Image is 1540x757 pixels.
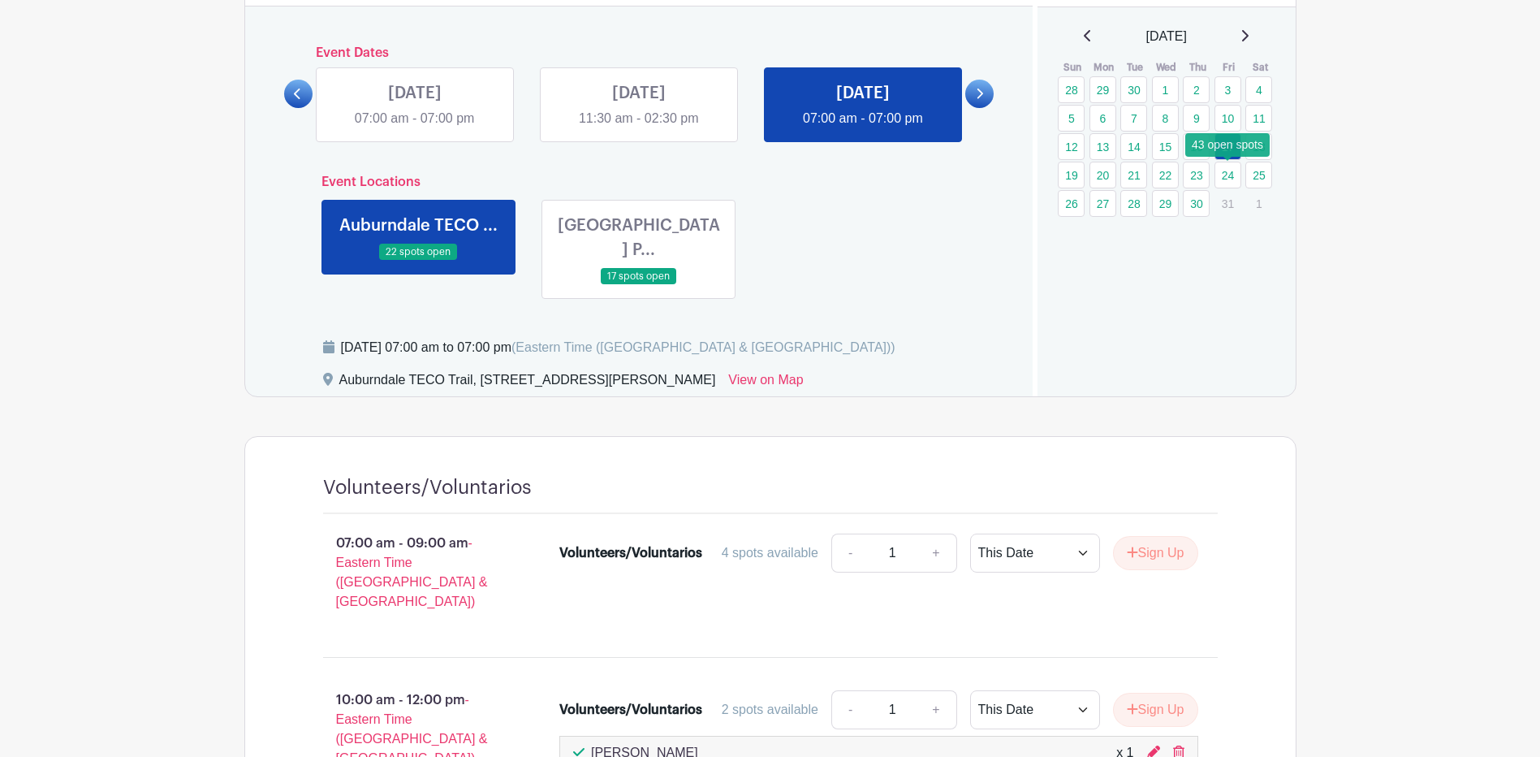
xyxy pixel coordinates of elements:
a: 28 [1120,190,1147,217]
div: 2 spots available [722,700,818,720]
a: 16 [1183,133,1210,160]
a: 29 [1089,76,1116,103]
a: 26 [1058,190,1085,217]
th: Tue [1119,59,1151,76]
a: 19 [1058,162,1085,188]
span: - Eastern Time ([GEOGRAPHIC_DATA] & [GEOGRAPHIC_DATA]) [336,536,488,608]
a: 15 [1152,133,1179,160]
a: 4 [1245,76,1272,103]
a: 27 [1089,190,1116,217]
th: Sat [1245,59,1276,76]
a: 10 [1214,105,1241,132]
th: Sun [1057,59,1089,76]
a: 3 [1214,76,1241,103]
th: Fri [1214,59,1245,76]
a: 23 [1183,162,1210,188]
span: [DATE] [1146,27,1187,46]
p: 1 [1245,191,1272,216]
a: View on Map [728,370,803,396]
a: - [831,534,869,573]
a: - [831,690,869,729]
a: 30 [1183,190,1210,217]
div: Volunteers/Voluntarios [559,700,702,720]
a: + [916,534,956,573]
a: 5 [1058,105,1085,132]
a: 6 [1089,105,1116,132]
a: 12 [1058,133,1085,160]
a: + [916,690,956,729]
a: 21 [1120,162,1147,188]
a: 24 [1214,162,1241,188]
a: 9 [1183,105,1210,132]
div: 4 spots available [722,543,818,563]
div: Auburndale TECO Trail, [STREET_ADDRESS][PERSON_NAME] [339,370,716,396]
h6: Event Dates [313,45,966,61]
a: 13 [1089,133,1116,160]
div: Volunteers/Voluntarios [559,543,702,563]
div: [DATE] 07:00 am to 07:00 pm [341,338,895,357]
a: 28 [1058,76,1085,103]
h4: Volunteers/Voluntarios [323,476,532,500]
a: 25 [1245,162,1272,188]
a: 1 [1152,76,1179,103]
a: 11 [1245,105,1272,132]
p: 07:00 am - 09:00 am [297,527,534,618]
a: 2 [1183,76,1210,103]
a: 29 [1152,190,1179,217]
p: 31 [1214,191,1241,216]
a: 8 [1152,105,1179,132]
a: 7 [1120,105,1147,132]
th: Mon [1089,59,1120,76]
button: Sign Up [1113,536,1198,570]
th: Wed [1151,59,1183,76]
a: 14 [1120,133,1147,160]
div: 43 open spots [1185,133,1270,157]
span: (Eastern Time ([GEOGRAPHIC_DATA] & [GEOGRAPHIC_DATA])) [511,340,895,354]
a: 20 [1089,162,1116,188]
a: 22 [1152,162,1179,188]
th: Thu [1182,59,1214,76]
a: 30 [1120,76,1147,103]
button: Sign Up [1113,693,1198,727]
h6: Event Locations [308,175,970,190]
